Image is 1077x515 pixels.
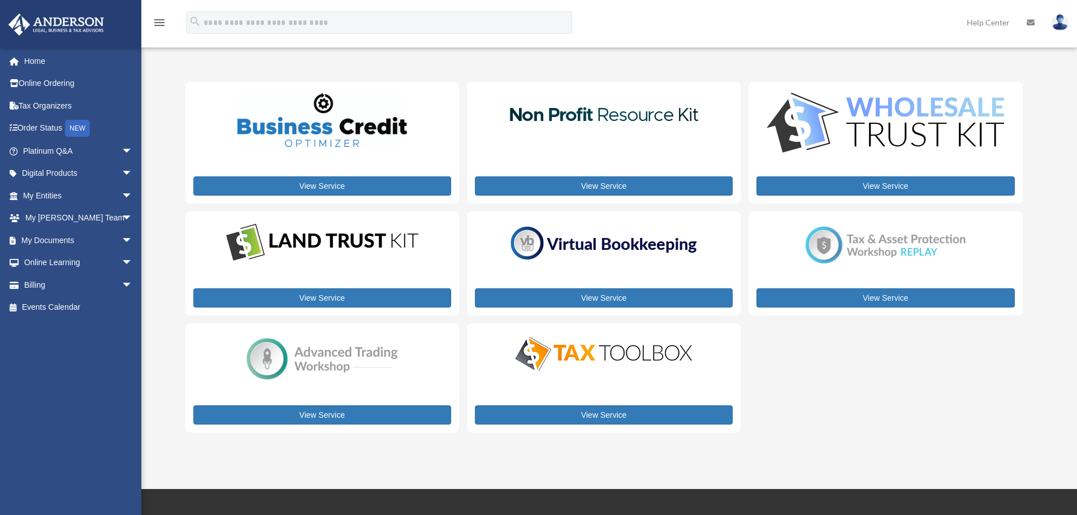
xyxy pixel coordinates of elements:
span: arrow_drop_down [122,252,144,275]
a: View Service [756,288,1014,308]
a: Home [8,50,150,72]
span: arrow_drop_down [122,207,144,230]
a: Online Learningarrow_drop_down [8,252,150,274]
a: Platinum Q&Aarrow_drop_down [8,140,150,162]
i: menu [153,16,166,29]
a: View Service [756,176,1014,196]
img: User Pic [1052,14,1069,31]
a: View Service [193,176,451,196]
a: Events Calendar [8,296,150,319]
a: Online Ordering [8,72,150,95]
a: Digital Productsarrow_drop_down [8,162,144,185]
div: NEW [65,120,90,137]
a: My [PERSON_NAME] Teamarrow_drop_down [8,207,150,230]
span: arrow_drop_down [122,140,144,163]
img: Anderson Advisors Platinum Portal [5,14,107,36]
a: menu [153,20,166,29]
i: search [189,15,201,28]
a: View Service [475,288,733,308]
a: My Documentsarrow_drop_down [8,229,150,252]
a: View Service [475,405,733,425]
span: arrow_drop_down [122,229,144,252]
a: Billingarrow_drop_down [8,274,150,296]
a: View Service [193,405,451,425]
span: arrow_drop_down [122,162,144,185]
a: View Service [193,288,451,308]
a: View Service [475,176,733,196]
a: Order StatusNEW [8,117,150,140]
a: My Entitiesarrow_drop_down [8,184,150,207]
span: arrow_drop_down [122,274,144,297]
span: arrow_drop_down [122,184,144,207]
a: Tax Organizers [8,94,150,117]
